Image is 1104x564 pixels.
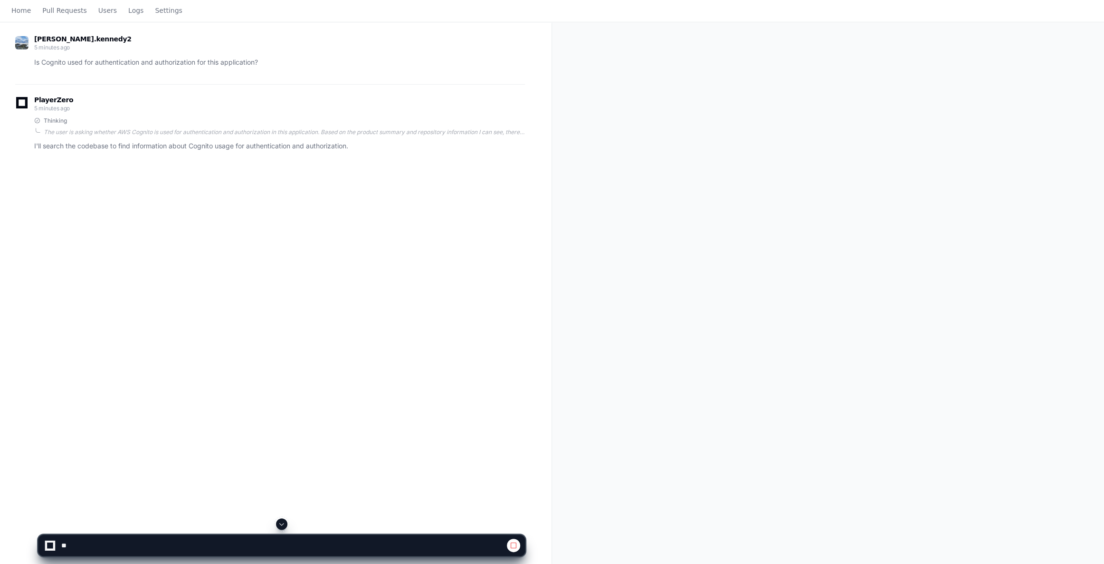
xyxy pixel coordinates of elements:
p: Is Cognito used for authentication and authorization for this application? [34,57,525,68]
p: I'll search the codebase to find information about Cognito usage for authentication and authoriza... [34,141,525,152]
span: Users [98,8,117,13]
span: Pull Requests [42,8,86,13]
span: 5 minutes ago [34,44,70,51]
span: Logs [128,8,143,13]
span: Thinking [44,117,67,125]
span: Settings [155,8,182,13]
span: [PERSON_NAME].kennedy2 [34,35,132,43]
img: 153204938 [15,36,29,49]
span: PlayerZero [34,97,73,103]
span: 5 minutes ago [34,105,70,112]
span: Home [11,8,31,13]
div: The user is asking whether AWS Cognito is used for authentication and authorization in this appli... [44,128,525,136]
